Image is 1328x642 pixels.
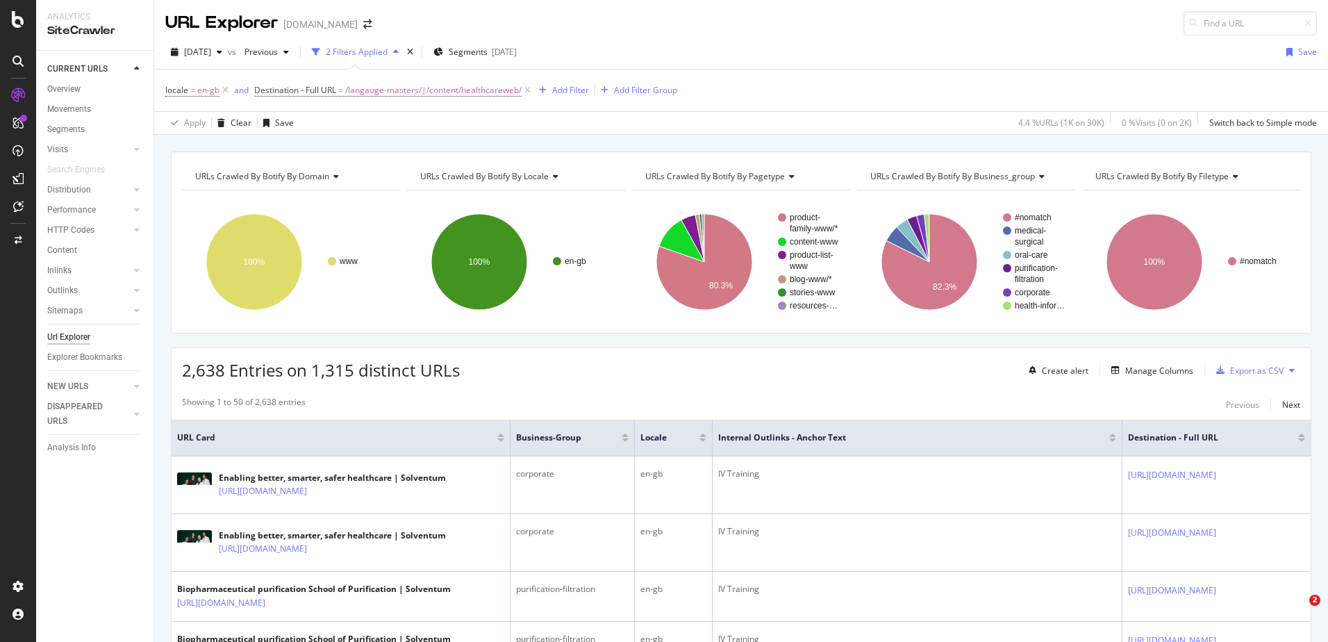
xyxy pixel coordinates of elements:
[1015,213,1052,222] text: #nomatch
[533,82,589,99] button: Add Filter
[1230,365,1284,377] div: Export as CSV
[283,17,358,31] div: [DOMAIN_NAME]
[244,257,265,267] text: 100%
[47,102,144,117] a: Movements
[239,41,294,63] button: Previous
[1209,117,1317,129] div: Switch back to Simple mode
[47,379,88,394] div: NEW URLS
[1015,226,1046,236] text: medical-
[182,201,400,322] svg: A chart.
[516,431,600,444] span: business-group
[338,84,343,96] span: =
[1128,584,1216,598] a: [URL][DOMAIN_NAME]
[339,256,358,266] text: www
[1095,170,1229,182] span: URLs Crawled By Botify By filetype
[718,431,1088,444] span: Internal Outlinks - Anchor Text
[1122,117,1192,129] div: 0 % Visits ( 0 on 2K )
[790,250,833,260] text: product-list-
[306,41,404,63] button: 2 Filters Applied
[47,122,85,137] div: Segments
[177,472,212,499] img: main image
[177,530,212,557] img: main image
[1211,359,1284,381] button: Export as CSV
[718,583,1116,595] div: IV Training
[790,274,832,284] text: blog-www/*
[1015,263,1058,273] text: purification-
[1018,117,1104,129] div: 4.4 % URLs ( 1K on 30K )
[47,122,144,137] a: Segments
[47,283,78,298] div: Outlinks
[642,165,838,188] h4: URLs Crawled By Botify By pagetype
[868,165,1063,188] h4: URLs Crawled By Botify By business_group
[47,283,130,298] a: Outlinks
[47,203,96,217] div: Performance
[275,117,294,129] div: Save
[790,213,820,222] text: product-
[1144,257,1165,267] text: 100%
[47,183,91,197] div: Distribution
[231,117,251,129] div: Clear
[595,82,677,99] button: Add Filter Group
[469,257,490,267] text: 100%
[239,46,278,58] span: Previous
[552,84,589,96] div: Add Filter
[47,62,108,76] div: CURRENT URLS
[640,468,706,480] div: en-gb
[640,583,706,595] div: en-gb
[47,263,72,278] div: Inlinks
[1298,46,1317,58] div: Save
[492,46,517,58] div: [DATE]
[47,11,142,23] div: Analytics
[1128,526,1216,540] a: [URL][DOMAIN_NAME]
[195,170,329,182] span: URLs Crawled By Botify By domain
[1226,396,1259,413] button: Previous
[516,468,628,480] div: corporate
[165,112,206,134] button: Apply
[177,583,451,595] div: Biopharmaceutical purification School of Purification | Solventum
[632,201,850,322] svg: A chart.
[47,441,144,455] a: Analysis Info
[197,81,219,100] span: en-gb
[1281,41,1317,63] button: Save
[326,46,388,58] div: 2 Filters Applied
[1093,165,1288,188] h4: URLs Crawled By Botify By filetype
[47,400,117,429] div: DISAPPEARED URLS
[1023,359,1088,381] button: Create alert
[1281,595,1314,628] iframe: Intercom live chat
[219,484,307,498] a: [URL][DOMAIN_NAME]
[184,117,206,129] div: Apply
[190,84,195,96] span: =
[234,84,249,96] div: and
[47,163,105,177] div: Search Engines
[212,112,251,134] button: Clear
[614,84,677,96] div: Add Filter Group
[47,243,144,258] a: Content
[258,112,294,134] button: Save
[1240,256,1277,266] text: #nomatch
[182,396,306,413] div: Showing 1 to 50 of 2,638 entries
[184,46,211,58] span: 2025 Sep. 17th
[192,165,388,188] h4: URLs Crawled By Botify By domain
[565,256,586,266] text: en-gb
[645,170,785,182] span: URLs Crawled By Botify By pagetype
[449,46,488,58] span: Segments
[1015,301,1065,311] text: health-infor…
[165,11,278,35] div: URL Explorer
[47,243,77,258] div: Content
[177,431,494,444] span: URL Card
[47,400,130,429] a: DISAPPEARED URLS
[47,82,144,97] a: Overview
[47,441,96,455] div: Analysis Info
[1042,365,1088,377] div: Create alert
[47,142,68,157] div: Visits
[1204,112,1317,134] button: Switch back to Simple mode
[790,224,838,233] text: family-www/*
[420,170,549,182] span: URLs Crawled By Botify By locale
[47,330,144,345] a: Url Explorer
[165,41,228,63] button: [DATE]
[219,542,307,556] a: [URL][DOMAIN_NAME]
[1082,201,1300,322] div: A chart.
[516,583,628,595] div: purification-filtration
